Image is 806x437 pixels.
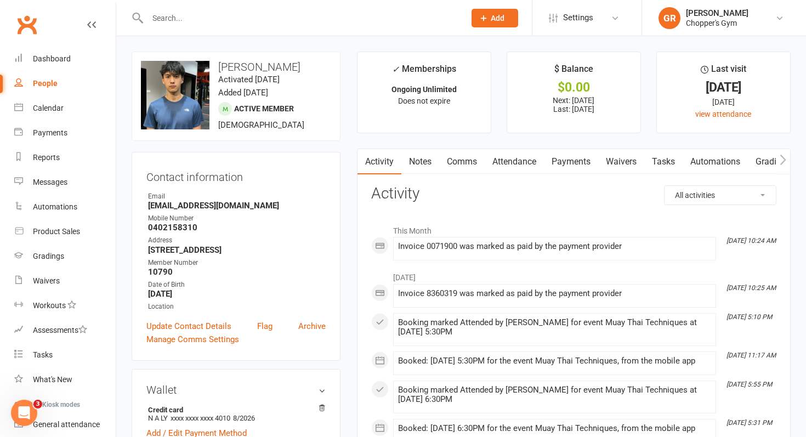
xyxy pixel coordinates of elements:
[14,47,116,71] a: Dashboard
[144,10,457,26] input: Search...
[148,258,326,268] div: Member Number
[141,61,209,129] img: image1749712444.png
[33,128,67,137] div: Payments
[726,419,772,427] i: [DATE] 5:31 PM
[33,276,60,285] div: Waivers
[33,104,64,112] div: Calendar
[695,110,751,118] a: view attendance
[218,120,304,130] span: [DEMOGRAPHIC_DATA]
[392,62,456,82] div: Memberships
[726,313,772,321] i: [DATE] 5:10 PM
[148,280,326,290] div: Date of Birth
[146,167,326,183] h3: Contact information
[33,252,64,260] div: Gradings
[472,9,518,27] button: Add
[148,245,326,255] strong: [STREET_ADDRESS]
[14,170,116,195] a: Messages
[392,64,399,75] i: ✓
[726,351,776,359] i: [DATE] 11:17 AM
[148,213,326,224] div: Mobile Number
[146,384,326,396] h3: Wallet
[398,97,450,105] span: Does not expire
[148,289,326,299] strong: [DATE]
[14,195,116,219] a: Automations
[33,178,67,186] div: Messages
[398,289,711,298] div: Invoice 8360319 was marked as paid by the payment provider
[683,149,748,174] a: Automations
[148,235,326,246] div: Address
[218,88,268,98] time: Added [DATE]
[517,82,631,93] div: $0.00
[14,145,116,170] a: Reports
[33,79,58,88] div: People
[146,320,231,333] a: Update Contact Details
[14,318,116,343] a: Assessments
[11,400,37,426] iframe: Intercom live chat
[701,62,746,82] div: Last visit
[563,5,593,30] span: Settings
[398,318,711,337] div: Booking marked Attended by [PERSON_NAME] for event Muay Thai Techniques at [DATE] 5:30PM
[371,185,776,202] h3: Activity
[726,381,772,388] i: [DATE] 5:55 PM
[218,75,280,84] time: Activated [DATE]
[33,227,80,236] div: Product Sales
[14,293,116,318] a: Workouts
[517,96,631,113] p: Next: [DATE] Last: [DATE]
[233,414,255,422] span: 8/2026
[257,320,273,333] a: Flag
[33,400,42,408] span: 3
[148,223,326,232] strong: 0402158310
[667,96,780,108] div: [DATE]
[726,237,776,245] i: [DATE] 10:24 AM
[14,343,116,367] a: Tasks
[544,149,598,174] a: Payments
[491,14,504,22] span: Add
[14,244,116,269] a: Gradings
[371,219,776,237] li: This Month
[14,269,116,293] a: Waivers
[148,201,326,211] strong: [EMAIL_ADDRESS][DOMAIN_NAME]
[33,350,53,359] div: Tasks
[14,367,116,392] a: What's New
[33,420,100,429] div: General attendance
[667,82,780,93] div: [DATE]
[33,326,87,334] div: Assessments
[398,424,711,433] div: Booked: [DATE] 6:30PM for the event Muay Thai Techniques, from the mobile app
[14,121,116,145] a: Payments
[33,202,77,211] div: Automations
[401,149,439,174] a: Notes
[33,153,60,162] div: Reports
[398,385,711,404] div: Booking marked Attended by [PERSON_NAME] for event Muay Thai Techniques at [DATE] 6:30PM
[659,7,680,29] div: GR
[146,333,239,346] a: Manage Comms Settings
[14,412,116,437] a: General attendance kiosk mode
[598,149,644,174] a: Waivers
[439,149,485,174] a: Comms
[33,301,66,310] div: Workouts
[33,375,72,384] div: What's New
[391,85,457,94] strong: Ongoing Unlimited
[148,302,326,312] div: Location
[485,149,544,174] a: Attendance
[14,96,116,121] a: Calendar
[726,284,776,292] i: [DATE] 10:25 AM
[686,8,748,18] div: [PERSON_NAME]
[371,266,776,283] li: [DATE]
[298,320,326,333] a: Archive
[146,404,326,424] li: N A LY
[141,61,331,73] h3: [PERSON_NAME]
[554,62,593,82] div: $ Balance
[13,11,41,38] a: Clubworx
[148,191,326,202] div: Email
[234,104,294,113] span: Active member
[171,414,230,422] span: xxxx xxxx xxxx 4010
[357,149,401,174] a: Activity
[148,406,320,414] strong: Credit card
[398,356,711,366] div: Booked: [DATE] 5:30PM for the event Muay Thai Techniques, from the mobile app
[33,54,71,63] div: Dashboard
[686,18,748,28] div: Chopper's Gym
[398,242,711,251] div: Invoice 0071900 was marked as paid by the payment provider
[644,149,683,174] a: Tasks
[14,71,116,96] a: People
[148,267,326,277] strong: 10790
